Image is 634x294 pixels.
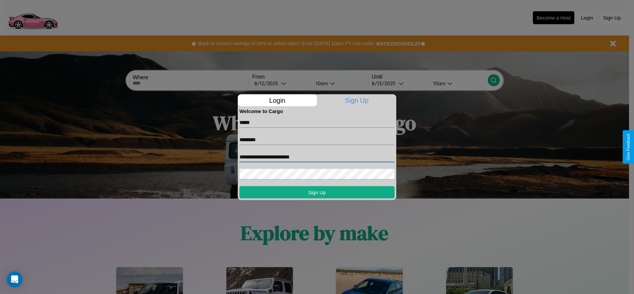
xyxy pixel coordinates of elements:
[239,186,395,198] button: Sign Up
[317,94,397,106] p: Sign Up
[626,134,631,160] div: Give Feedback
[7,271,23,287] div: Open Intercom Messenger
[238,94,317,106] p: Login
[239,108,395,114] h4: Welcome to Cargo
